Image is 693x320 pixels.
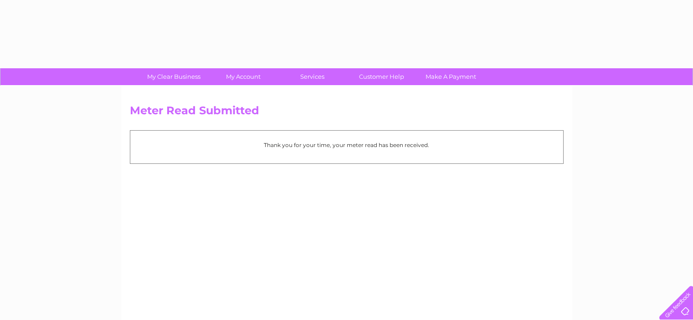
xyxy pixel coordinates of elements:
[413,68,488,85] a: Make A Payment
[135,141,559,149] p: Thank you for your time, your meter read has been received.
[275,68,350,85] a: Services
[130,104,564,122] h2: Meter Read Submitted
[205,68,281,85] a: My Account
[344,68,419,85] a: Customer Help
[136,68,211,85] a: My Clear Business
